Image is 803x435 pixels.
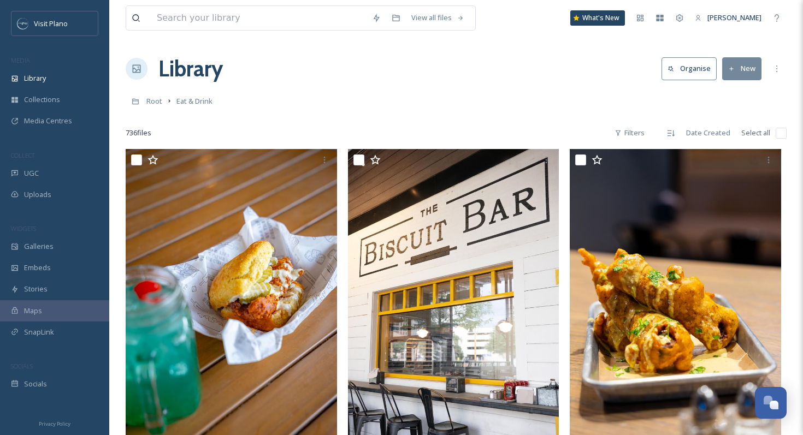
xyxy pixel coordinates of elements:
[681,122,736,144] div: Date Created
[722,57,761,80] button: New
[176,94,212,108] a: Eat & Drink
[24,284,48,294] span: Stories
[24,263,51,273] span: Embeds
[11,224,36,233] span: WIDGETS
[24,306,42,316] span: Maps
[24,116,72,126] span: Media Centres
[662,57,722,80] a: Organise
[158,52,223,85] a: Library
[24,241,54,252] span: Galleries
[707,13,761,22] span: [PERSON_NAME]
[609,122,650,144] div: Filters
[176,96,212,106] span: Eat & Drink
[755,387,787,419] button: Open Chat
[11,362,33,370] span: SOCIALS
[24,73,46,84] span: Library
[11,151,34,159] span: COLLECT
[406,7,470,28] a: View all files
[151,6,367,30] input: Search your library
[24,94,60,105] span: Collections
[24,327,54,337] span: SnapLink
[24,379,47,389] span: Socials
[24,168,39,178] span: UGC
[741,128,770,138] span: Select all
[39,420,70,427] span: Privacy Policy
[11,56,30,64] span: MEDIA
[17,18,28,29] img: images.jpeg
[146,94,162,108] a: Root
[24,189,51,200] span: Uploads
[39,416,70,430] a: Privacy Policy
[146,96,162,106] span: Root
[570,10,625,26] a: What's New
[689,7,767,28] a: [PERSON_NAME]
[34,19,68,28] span: Visit Plano
[662,57,717,80] button: Organise
[126,128,151,138] span: 736 file s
